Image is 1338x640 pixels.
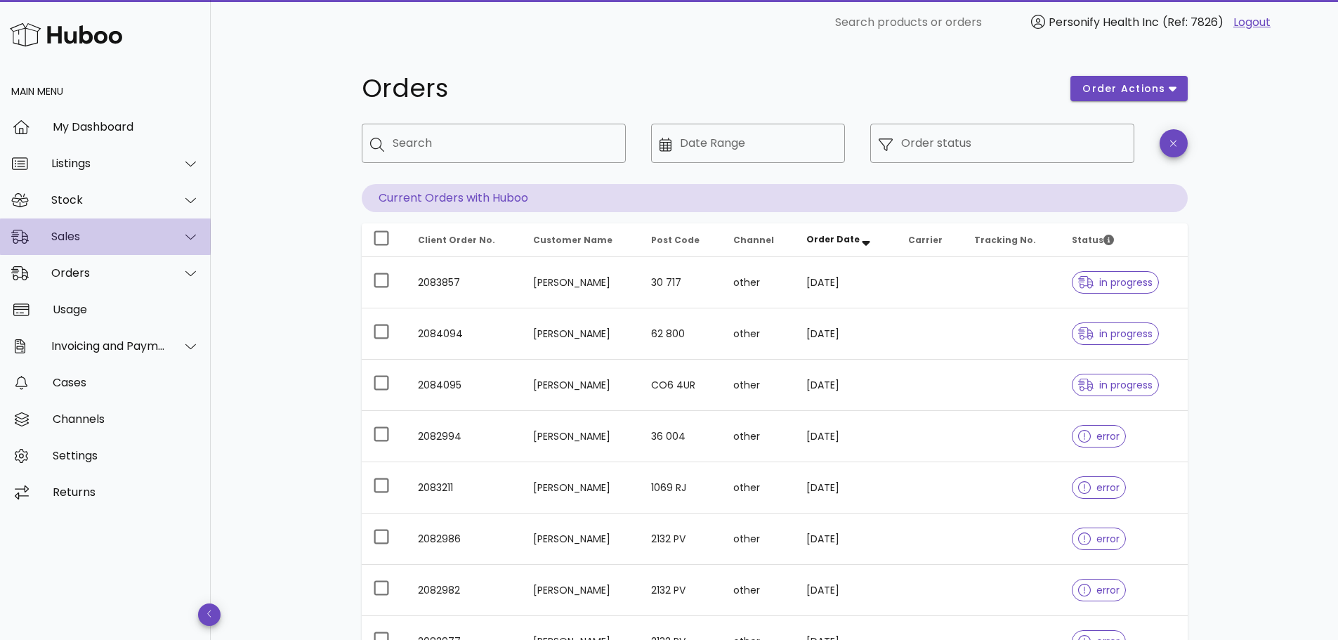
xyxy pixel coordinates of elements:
[51,157,166,170] div: Listings
[1082,81,1166,96] span: order actions
[795,462,898,514] td: [DATE]
[522,223,640,257] th: Customer Name
[407,308,522,360] td: 2084094
[1078,380,1153,390] span: in progress
[522,257,640,308] td: [PERSON_NAME]
[407,360,522,411] td: 2084095
[795,257,898,308] td: [DATE]
[1233,14,1271,31] a: Logout
[522,514,640,565] td: [PERSON_NAME]
[640,411,722,462] td: 36 004
[407,223,522,257] th: Client Order No.
[722,462,795,514] td: other
[407,411,522,462] td: 2082994
[407,462,522,514] td: 2083211
[733,234,774,246] span: Channel
[806,233,860,245] span: Order Date
[722,565,795,616] td: other
[974,234,1036,246] span: Tracking No.
[1078,585,1120,595] span: error
[640,565,722,616] td: 2132 PV
[640,308,722,360] td: 62 800
[1049,14,1159,30] span: Personify Health Inc
[795,360,898,411] td: [DATE]
[722,308,795,360] td: other
[418,234,495,246] span: Client Order No.
[795,565,898,616] td: [DATE]
[897,223,963,257] th: Carrier
[722,411,795,462] td: other
[522,360,640,411] td: [PERSON_NAME]
[51,230,166,243] div: Sales
[51,193,166,207] div: Stock
[908,234,943,246] span: Carrier
[407,565,522,616] td: 2082982
[53,449,199,462] div: Settings
[51,339,166,353] div: Invoicing and Payments
[1070,76,1187,101] button: order actions
[522,462,640,514] td: [PERSON_NAME]
[722,360,795,411] td: other
[533,234,612,246] span: Customer Name
[362,184,1188,212] p: Current Orders with Huboo
[51,266,166,280] div: Orders
[53,485,199,499] div: Returns
[1078,534,1120,544] span: error
[1078,431,1120,441] span: error
[1078,277,1153,287] span: in progress
[640,223,722,257] th: Post Code
[640,257,722,308] td: 30 717
[722,514,795,565] td: other
[795,308,898,360] td: [DATE]
[53,376,199,389] div: Cases
[640,514,722,565] td: 2132 PV
[722,257,795,308] td: other
[1061,223,1187,257] th: Status
[522,565,640,616] td: [PERSON_NAME]
[795,411,898,462] td: [DATE]
[407,257,522,308] td: 2083857
[640,360,722,411] td: CO6 4UR
[53,412,199,426] div: Channels
[1078,329,1153,339] span: in progress
[53,303,199,316] div: Usage
[795,223,898,257] th: Order Date: Sorted descending. Activate to remove sorting.
[522,411,640,462] td: [PERSON_NAME]
[722,223,795,257] th: Channel
[963,223,1061,257] th: Tracking No.
[522,308,640,360] td: [PERSON_NAME]
[1078,483,1120,492] span: error
[407,514,522,565] td: 2082986
[795,514,898,565] td: [DATE]
[640,462,722,514] td: 1069 RJ
[362,76,1054,101] h1: Orders
[651,234,700,246] span: Post Code
[53,120,199,133] div: My Dashboard
[1072,234,1114,246] span: Status
[1162,14,1224,30] span: (Ref: 7826)
[10,20,122,50] img: Huboo Logo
